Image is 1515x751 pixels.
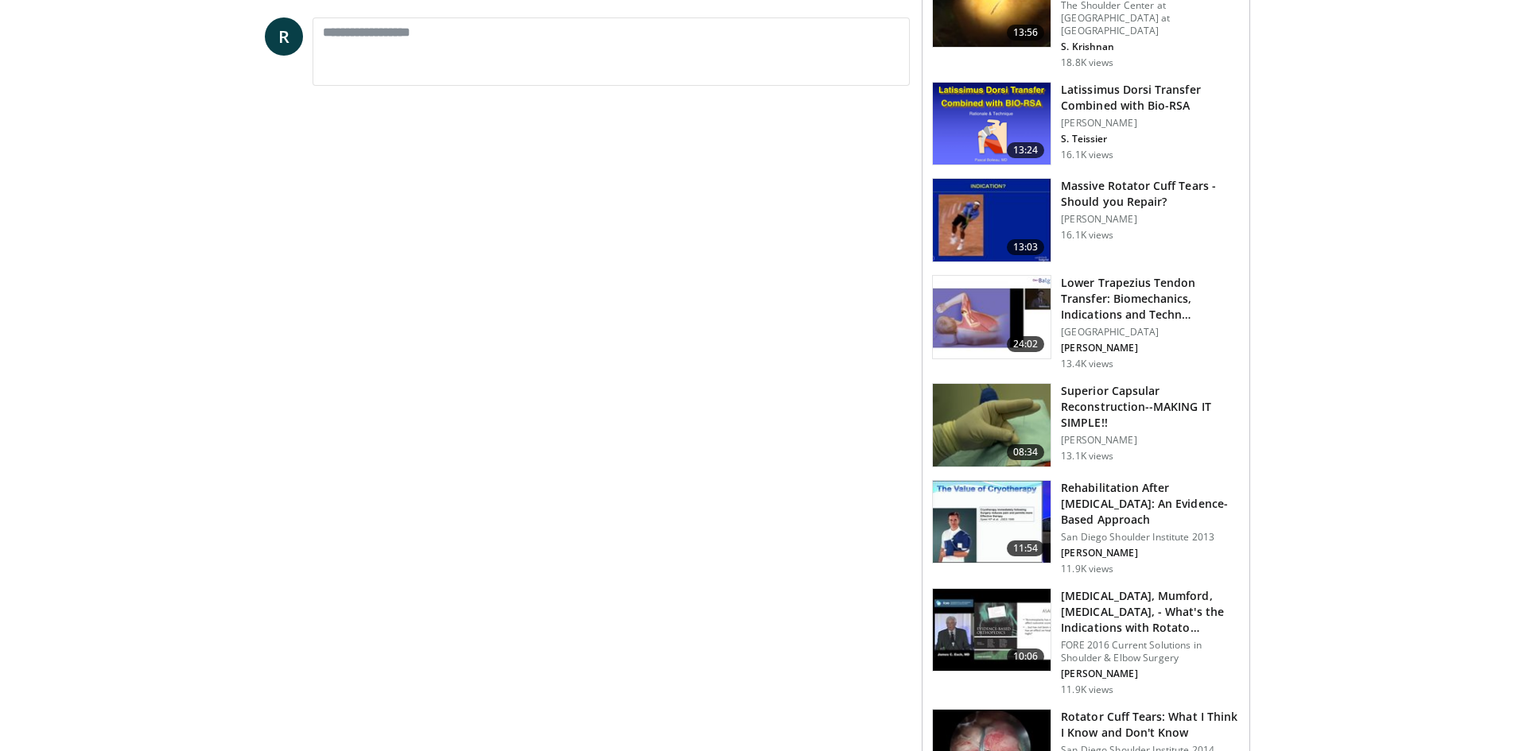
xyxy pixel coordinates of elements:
[1007,648,1045,664] span: 10:06
[1061,229,1113,242] p: 16.1K views
[1007,336,1045,352] span: 24:02
[1061,213,1240,226] p: [PERSON_NAME]
[933,481,1051,563] img: feAgcbrvkPN5ynqH4xMDoxOjA4MTsiGN.150x105_q85_crop-smart_upscale.jpg
[1061,547,1240,559] p: [PERSON_NAME]
[1061,41,1240,53] p: S. Krishnan
[1061,683,1113,696] p: 11.9K views
[1061,117,1240,130] p: [PERSON_NAME]
[1061,450,1113,463] p: 13.1K views
[1061,434,1240,447] p: [PERSON_NAME]
[1061,358,1113,370] p: 13.4K views
[1061,342,1240,354] p: [PERSON_NAME]
[1007,142,1045,158] span: 13:24
[1061,178,1240,210] h3: Massive Rotator Cuff Tears - Should you Repair?
[1007,540,1045,556] span: 11:54
[932,178,1240,262] a: 13:03 Massive Rotator Cuff Tears - Should you Repair? [PERSON_NAME] 16.1K views
[1061,133,1240,145] p: S. Teissier
[933,589,1051,672] img: 3aa307f4-1f5c-4486-9e8e-ee054078934c.150x105_q85_crop-smart_upscale.jpg
[932,275,1240,370] a: 24:02 Lower Trapezius Tendon Transfer: Biomechanics, Indications and Techn… [GEOGRAPHIC_DATA] [PE...
[933,179,1051,261] img: 38533_0000_3.png.150x105_q85_crop-smart_upscale.jpg
[1061,326,1240,339] p: [GEOGRAPHIC_DATA]
[1007,25,1045,41] span: 13:56
[1061,668,1240,680] p: [PERSON_NAME]
[1061,275,1240,323] h3: Lower Trapezius Tendon Transfer: Biomechanics, Indications and Techn…
[932,588,1240,696] a: 10:06 [MEDICAL_DATA], Mumford, [MEDICAL_DATA], - What's the Indications with Rotato… FORE 2016 Cu...
[1061,563,1113,575] p: 11.9K views
[1061,56,1113,69] p: 18.8K views
[265,17,303,56] a: R
[1061,383,1240,431] h3: Superior Capsular Reconstruction--MAKING IT SIMPLE!!
[933,384,1051,466] img: 75b8f971-e86e-4977-8425-f95911291d47.150x105_q85_crop-smart_upscale.jpg
[1061,82,1240,114] h3: Latissimus Dorsi Transfer Combined with Bio-RSA
[932,82,1240,166] a: 13:24 Latissimus Dorsi Transfer Combined with Bio-RSA [PERSON_NAME] S. Teissier 16.1K views
[1061,588,1240,636] h3: [MEDICAL_DATA], Mumford, [MEDICAL_DATA], - What's the Indications with Rotato…
[1061,709,1240,741] h3: Rotator Cuff Tears: What I Think I Know and Don't Know
[1061,149,1113,161] p: 16.1K views
[933,83,1051,165] img: 0e1bc6ad-fcf8-411c-9e25-b7d1f0109c17.png.150x105_q85_crop-smart_upscale.png
[932,383,1240,467] a: 08:34 Superior Capsular Reconstruction--MAKING IT SIMPLE!! [PERSON_NAME] 13.1K views
[932,480,1240,575] a: 11:54 Rehabilitation After [MEDICAL_DATA]: An Evidence-Based Approach San Diego Shoulder Institut...
[1061,531,1240,544] p: San Diego Shoulder Institute 2013
[1007,444,1045,460] span: 08:34
[1007,239,1045,255] span: 13:03
[933,276,1051,358] img: 003f300e-98b5-4117-aead-6046ac8f096e.150x105_q85_crop-smart_upscale.jpg
[1061,639,1240,664] p: FORE 2016 Current Solutions in Shoulder & Elbow Surgery
[1061,480,1240,528] h3: Rehabilitation After [MEDICAL_DATA]: An Evidence-Based Approach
